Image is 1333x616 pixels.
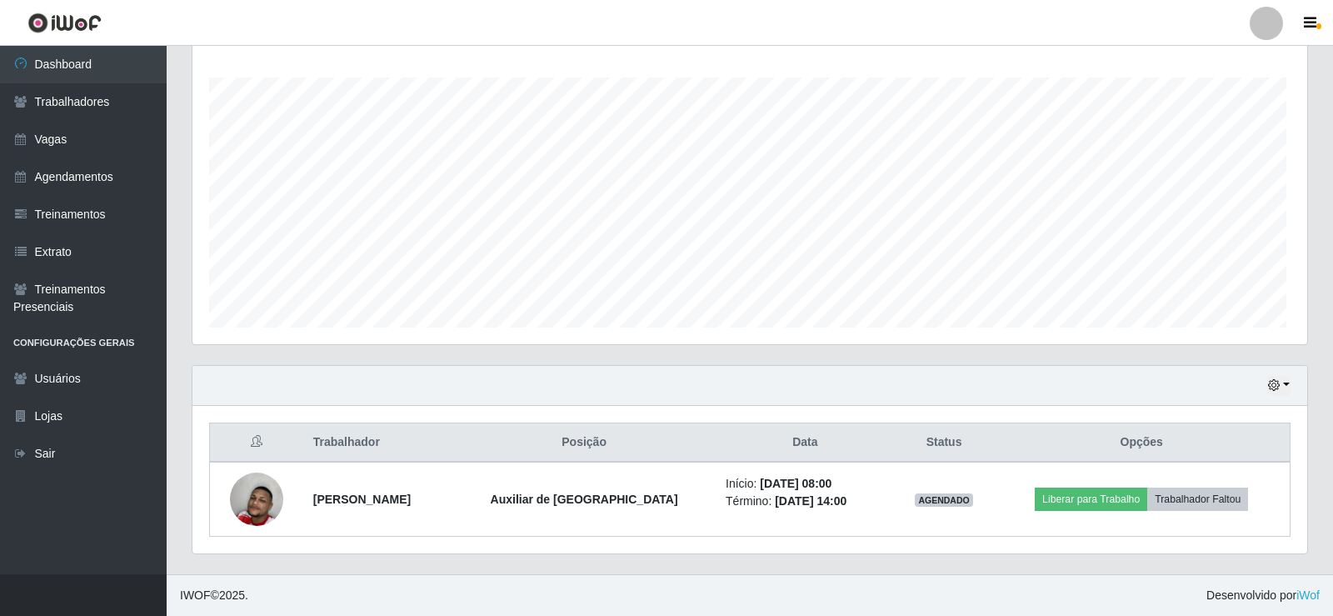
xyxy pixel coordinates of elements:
span: AGENDADO [915,493,973,507]
li: Término: [726,493,885,510]
button: Trabalhador Faltou [1147,488,1248,511]
button: Liberar para Trabalho [1035,488,1147,511]
span: © 2025 . [180,587,248,604]
img: 1754346627131.jpeg [230,455,283,543]
th: Status [895,423,994,463]
a: iWof [1296,588,1320,602]
span: IWOF [180,588,211,602]
span: Desenvolvido por [1206,587,1320,604]
img: CoreUI Logo [27,13,102,33]
time: [DATE] 08:00 [760,477,831,490]
li: Início: [726,475,885,493]
strong: [PERSON_NAME] [313,493,411,506]
th: Data [716,423,895,463]
th: Posição [452,423,716,463]
th: Trabalhador [303,423,452,463]
time: [DATE] 14:00 [775,494,846,508]
th: Opções [993,423,1290,463]
strong: Auxiliar de [GEOGRAPHIC_DATA] [491,493,678,506]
